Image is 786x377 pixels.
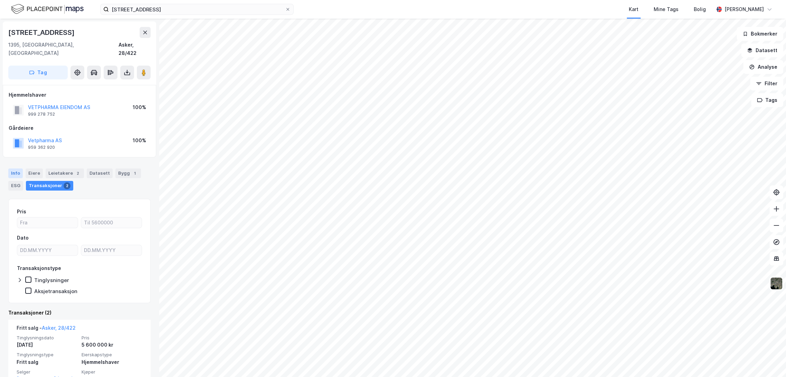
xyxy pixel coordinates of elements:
[750,77,783,90] button: Filter
[42,325,76,331] a: Asker, 28/422
[82,358,142,366] div: Hjemmelshaver
[17,341,77,349] div: [DATE]
[770,277,783,290] img: 9k=
[119,41,151,57] div: Asker, 28/422
[81,245,142,255] input: DD.MM.YYYY
[115,168,141,178] div: Bygg
[82,352,142,358] span: Eierskapstype
[64,182,70,189] div: 2
[74,170,81,177] div: 2
[81,217,142,228] input: Til 5600000
[654,5,679,13] div: Mine Tags
[8,168,23,178] div: Info
[743,60,783,74] button: Analyse
[8,41,119,57] div: 1395, [GEOGRAPHIC_DATA], [GEOGRAPHIC_DATA]
[34,277,69,283] div: Tinglysninger
[133,103,146,112] div: 100%
[109,4,285,14] input: Søk på adresse, matrikkel, gårdeiere, leietakere eller personer
[28,112,55,117] div: 999 278 752
[8,181,23,191] div: ESG
[17,358,77,366] div: Fritt salg
[131,170,138,177] div: 1
[17,324,76,335] div: Fritt salg -
[8,309,151,317] div: Transaksjoner (2)
[9,91,150,99] div: Hjemmelshaver
[17,217,78,228] input: Fra
[28,145,55,150] div: 959 362 920
[8,27,76,38] div: [STREET_ADDRESS]
[133,136,146,145] div: 100%
[741,43,783,57] button: Datasett
[8,66,68,79] button: Tag
[34,288,77,294] div: Aksjetransaksjon
[629,5,638,13] div: Kart
[82,341,142,349] div: 5 600 000 kr
[751,93,783,107] button: Tags
[17,234,29,242] div: Dato
[725,5,764,13] div: [PERSON_NAME]
[26,181,73,191] div: Transaksjoner
[17,369,77,375] span: Selger
[9,124,150,132] div: Gårdeiere
[737,27,783,41] button: Bokmerker
[26,168,43,178] div: Eiere
[751,344,786,377] iframe: Chat Widget
[694,5,706,13] div: Bolig
[82,369,142,375] span: Kjøper
[17,352,77,358] span: Tinglysningstype
[87,168,113,178] div: Datasett
[46,168,84,178] div: Leietakere
[17,245,78,255] input: DD.MM.YYYY
[82,335,142,341] span: Pris
[17,335,77,341] span: Tinglysningsdato
[17,264,61,272] div: Transaksjonstype
[11,3,84,15] img: logo.f888ab2527a4732fd821a326f86c7f29.svg
[751,344,786,377] div: Kontrollprogram for chat
[17,207,26,216] div: Pris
